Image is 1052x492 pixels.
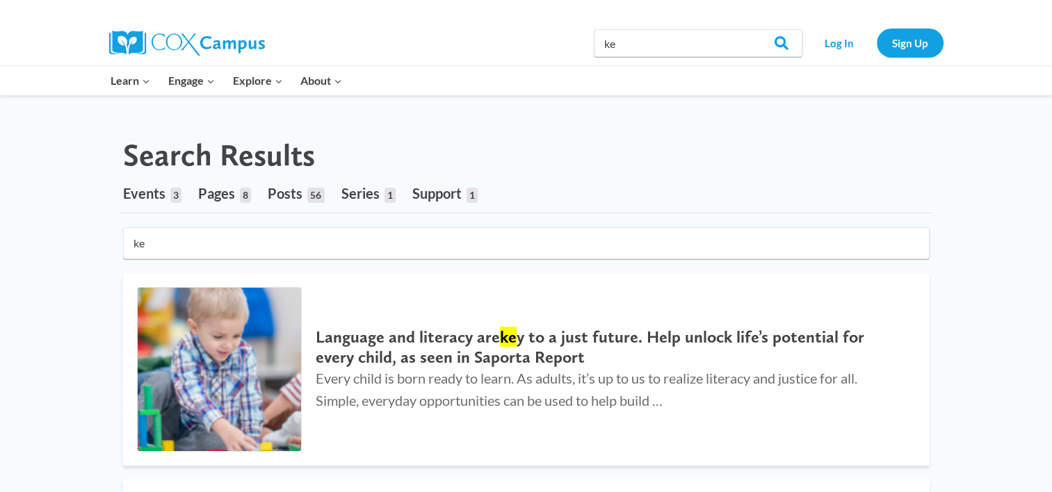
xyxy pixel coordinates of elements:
[385,188,396,203] span: 1
[412,185,462,202] span: Support
[467,188,478,203] span: 1
[224,66,292,95] button: Child menu of Explore
[102,66,351,95] nav: Primary Navigation
[170,188,181,203] span: 3
[341,174,396,213] a: Series1
[268,174,324,213] a: Posts56
[307,188,324,203] span: 56
[240,188,251,203] span: 8
[123,273,930,466] a: Language and literacy are key to a just future. Help unlock life’s potential for every child, as ...
[412,174,478,213] a: Support1
[138,288,302,452] img: Language and literacy are key to a just future. Help unlock life’s potential for every child, as ...
[159,66,224,95] button: Child menu of Engage
[809,28,870,57] a: Log In
[316,370,857,409] span: Every child is born ready to learn. As adults, it’s up to us to realize literacy and justice for ...
[316,327,901,368] h2: Language and literacy are y to a just future. Help unlock life’s potential for every child, as se...
[123,185,165,202] span: Events
[500,327,517,347] mark: ke
[291,66,351,95] button: Child menu of About
[809,28,944,57] nav: Secondary Navigation
[198,174,251,213] a: Pages8
[123,174,181,213] a: Events3
[123,227,930,259] input: Search for...
[123,137,315,174] h1: Search Results
[341,185,380,202] span: Series
[102,66,160,95] button: Child menu of Learn
[109,31,265,56] img: Cox Campus
[877,28,944,57] a: Sign Up
[268,185,302,202] span: Posts
[594,29,802,57] input: Search Cox Campus
[198,185,235,202] span: Pages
